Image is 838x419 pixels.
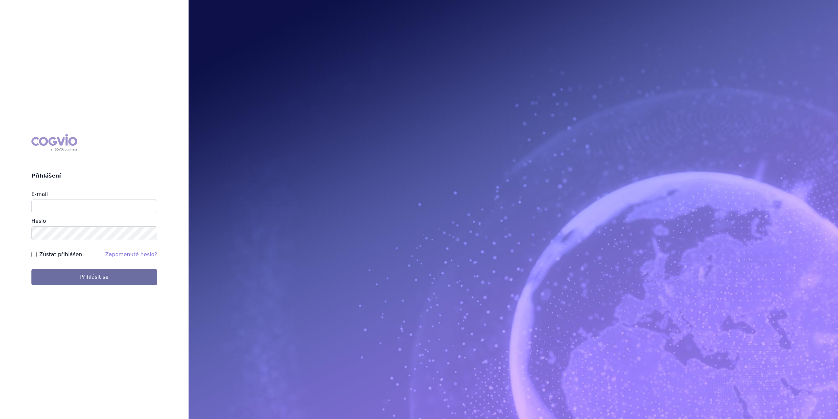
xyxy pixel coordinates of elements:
div: COGVIO [31,134,77,151]
h2: Přihlášení [31,172,157,180]
label: E-mail [31,191,48,197]
label: Zůstat přihlášen [39,251,82,258]
a: Zapomenuté heslo? [105,251,157,257]
button: Přihlásit se [31,269,157,285]
label: Heslo [31,218,46,224]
